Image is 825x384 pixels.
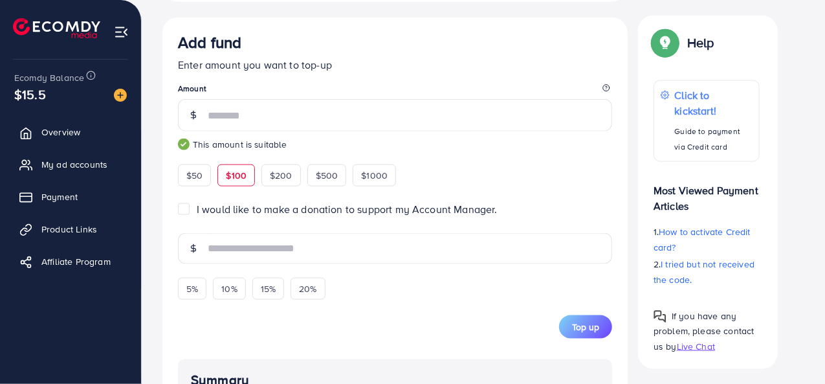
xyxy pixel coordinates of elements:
span: 10% [221,282,237,295]
span: $1000 [361,169,388,182]
span: I tried but not received the code. [654,258,754,286]
span: $500 [316,169,338,182]
img: image [114,89,127,102]
span: Affiliate Program [41,255,111,268]
span: Live Chat [677,339,715,352]
a: Product Links [10,216,131,242]
p: Most Viewed Payment Articles [654,172,760,214]
p: Help [687,35,714,51]
span: $15.5 [14,85,46,104]
span: How to activate Credit card? [654,225,751,254]
span: 20% [299,282,316,295]
img: Popup guide [654,310,666,323]
a: Affiliate Program [10,249,131,275]
button: Top up [559,315,612,339]
p: Click to kickstart! [675,87,753,119]
a: Payment [10,184,131,210]
img: guide [178,139,190,150]
span: $50 [186,169,203,182]
img: Popup guide [654,31,677,54]
p: Enter amount you want to top-up [178,57,612,73]
img: menu [114,25,129,40]
small: This amount is suitable [178,138,612,151]
h3: Add fund [178,33,241,52]
p: Guide to payment via Credit card [675,124,753,155]
span: $100 [226,169,247,182]
span: 5% [186,282,198,295]
span: Payment [41,190,78,203]
span: If you have any problem, please contact us by [654,310,754,352]
a: My ad accounts [10,152,131,177]
p: 2. [654,256,760,288]
span: Product Links [41,223,97,236]
img: logo [13,18,100,38]
span: Overview [41,126,80,139]
span: 15% [261,282,276,295]
legend: Amount [178,83,612,99]
span: $200 [270,169,292,182]
span: Top up [572,321,599,333]
iframe: Chat [770,326,815,374]
span: I would like to make a donation to support my Account Manager. [197,202,498,216]
a: Overview [10,119,131,145]
span: My ad accounts [41,158,107,171]
span: Ecomdy Balance [14,71,84,84]
p: 1. [654,224,760,255]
